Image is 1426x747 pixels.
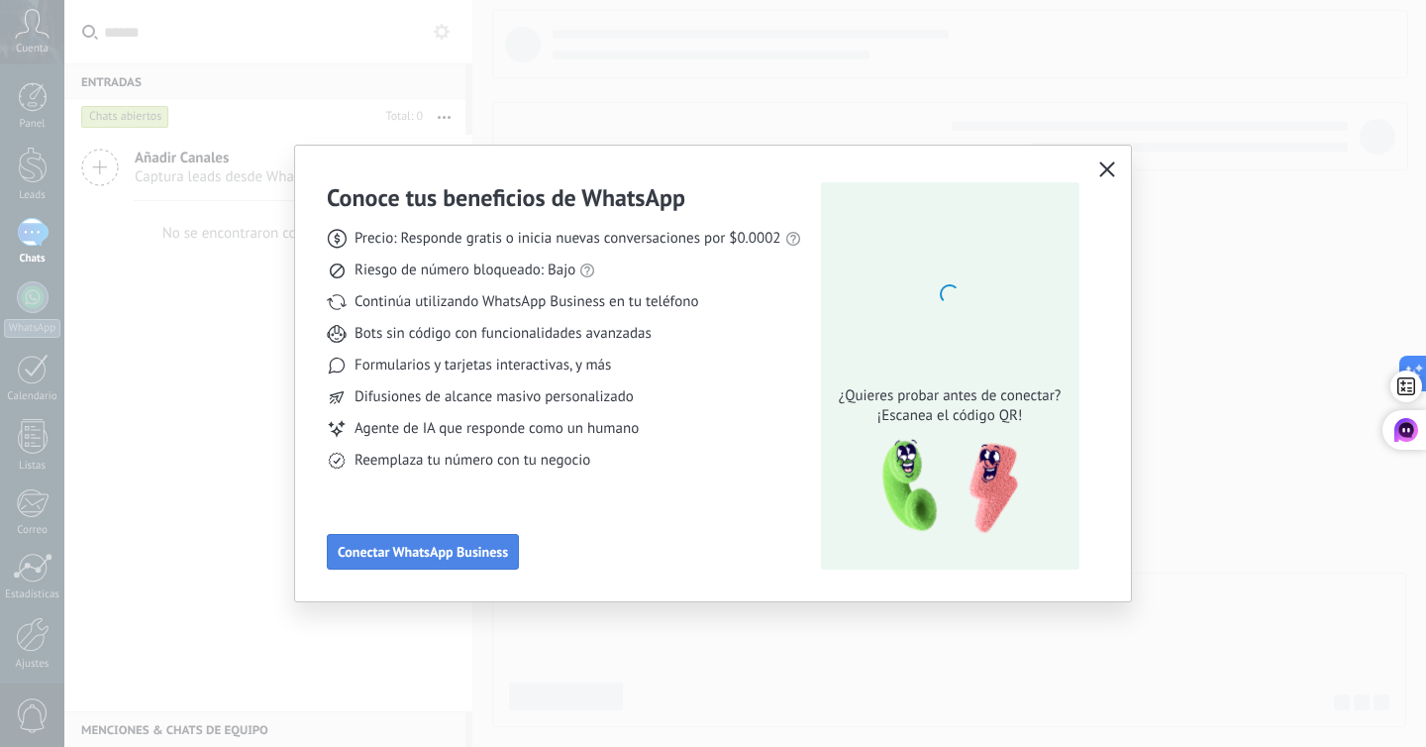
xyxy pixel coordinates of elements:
[355,356,611,375] span: Formularios y tarjetas interactivas, y más
[833,406,1067,426] span: ¡Escanea el código QR!
[355,292,698,312] span: Continúa utilizando WhatsApp Business en tu teléfono
[327,534,519,570] button: Conectar WhatsApp Business
[355,261,575,280] span: Riesgo de número bloqueado: Bajo
[355,387,634,407] span: Difusiones de alcance masivo personalizado
[355,324,652,344] span: Bots sin código con funcionalidades avanzadas
[338,545,508,559] span: Conectar WhatsApp Business
[833,386,1067,406] span: ¿Quieres probar antes de conectar?
[327,182,685,213] h3: Conoce tus beneficios de WhatsApp
[355,419,639,439] span: Agente de IA que responde como un humano
[866,434,1022,540] img: qr-pic-1x.png
[355,229,781,249] span: Precio: Responde gratis o inicia nuevas conversaciones por $0.0002
[355,451,590,471] span: Reemplaza tu número con tu negocio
